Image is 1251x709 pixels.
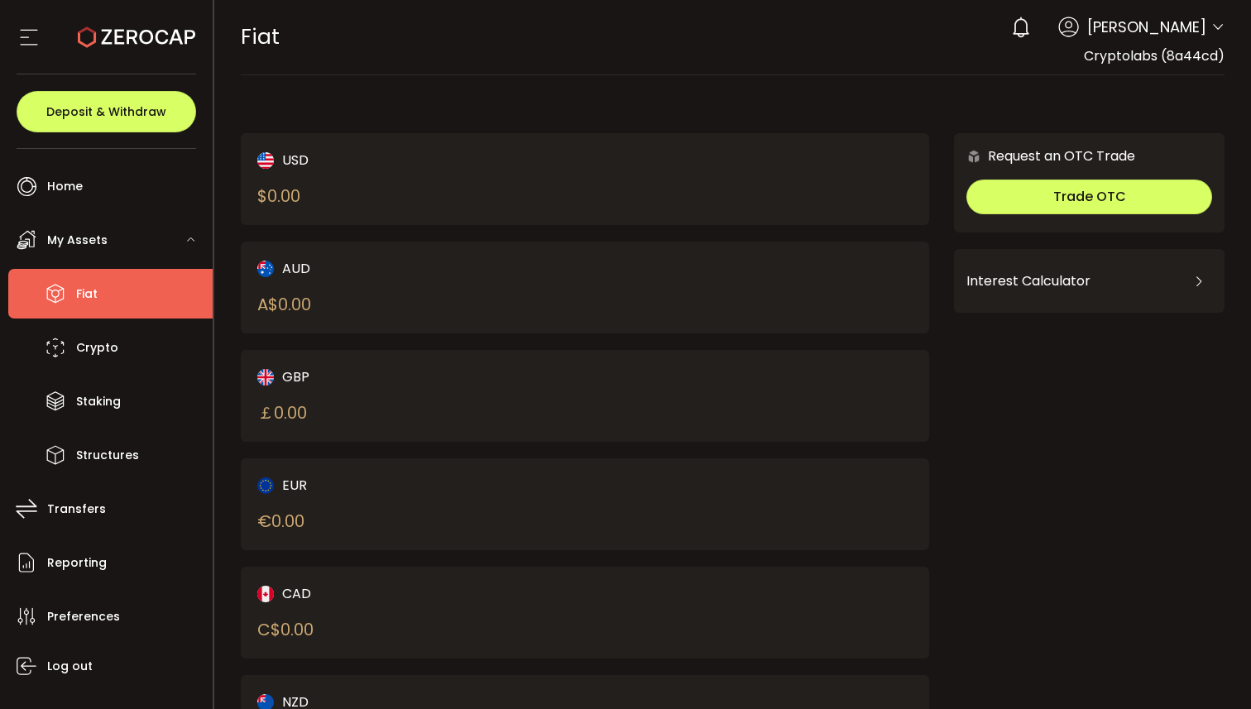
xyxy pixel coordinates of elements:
span: Deposit & Withdraw [46,106,166,117]
span: Preferences [47,605,120,629]
iframe: Chat Widget [1168,630,1251,709]
span: Structures [76,443,139,467]
span: Log out [47,654,93,678]
div: GBP [257,366,553,387]
span: Fiat [241,22,280,51]
div: € 0.00 [257,509,304,534]
div: $ 0.00 [257,184,300,208]
div: ￡ 0.00 [257,400,307,425]
div: Interest Calculator [966,261,1212,301]
img: aud_portfolio.svg [257,261,274,277]
img: usd_portfolio.svg [257,152,274,169]
div: Request an OTC Trade [954,146,1135,166]
button: Deposit & Withdraw [17,91,196,132]
span: Fiat [76,282,98,306]
img: 6nGpN7MZ9FLuBP83NiajKbTRY4UzlzQtBKtCrLLspmCkSvCZHBKvY3NxgQaT5JnOQREvtQ257bXeeSTueZfAPizblJ+Fe8JwA... [966,149,981,164]
button: Trade OTC [966,180,1212,214]
img: gbp_portfolio.svg [257,369,274,386]
div: USD [257,150,553,170]
div: C$ 0.00 [257,617,314,642]
img: cad_portfolio.svg [257,586,274,602]
span: Home [47,175,83,199]
span: Transfers [47,497,106,521]
div: AUD [257,258,553,279]
span: [PERSON_NAME] [1087,16,1206,38]
span: My Assets [47,228,108,252]
img: eur_portfolio.svg [257,477,274,494]
span: Trade OTC [1053,187,1126,206]
span: Staking [76,390,121,414]
div: A$ 0.00 [257,292,311,317]
span: Reporting [47,551,107,575]
div: EUR [257,475,553,496]
span: Cryptolabs (8a44cd) [1084,46,1225,65]
div: CAD [257,583,553,604]
span: Crypto [76,336,118,360]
